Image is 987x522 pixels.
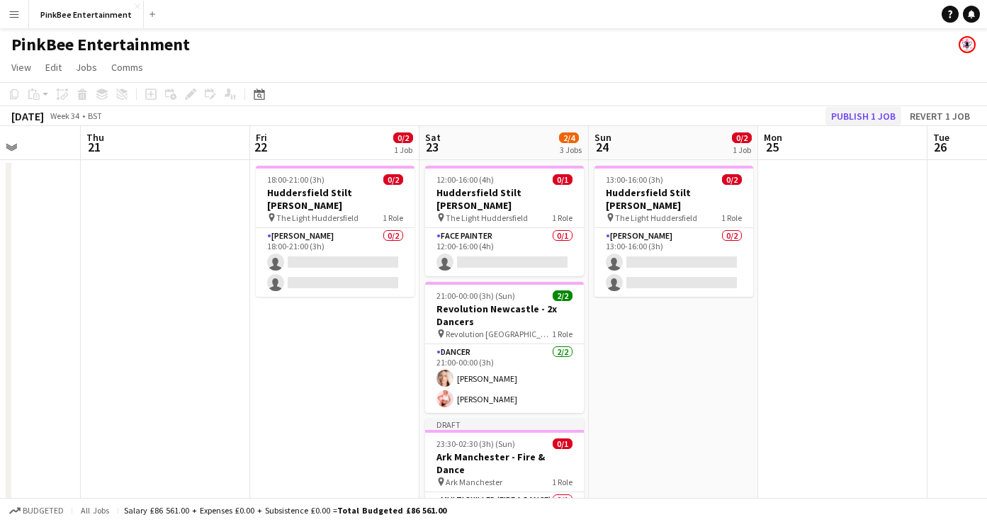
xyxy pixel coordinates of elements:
span: The Light Huddersfield [446,212,528,223]
span: Comms [111,61,143,74]
div: [DATE] [11,109,44,123]
span: Fri [256,131,267,144]
span: All jobs [78,505,112,516]
h3: Huddersfield Stilt [PERSON_NAME] [594,186,753,212]
app-job-card: 13:00-16:00 (3h)0/2Huddersfield Stilt [PERSON_NAME] The Light Huddersfield1 Role[PERSON_NAME]0/21... [594,166,753,297]
app-job-card: 12:00-16:00 (4h)0/1Huddersfield Stilt [PERSON_NAME] The Light Huddersfield1 RoleFace Painter0/112... [425,166,584,276]
span: 1 Role [552,329,573,339]
span: 18:00-21:00 (3h) [267,174,325,185]
h1: PinkBee Entertainment [11,34,190,55]
button: Budgeted [7,503,66,518]
span: 0/2 [393,132,413,143]
span: 0/2 [383,174,403,185]
span: Revolution [GEOGRAPHIC_DATA] [446,329,552,339]
span: Sun [594,131,611,144]
span: Budgeted [23,506,64,516]
span: 26 [931,139,949,155]
span: 1 Role [552,212,573,223]
span: 21 [84,139,104,155]
span: 0/1 [553,438,573,449]
span: Thu [86,131,104,144]
app-user-avatar: Pink Bee [959,36,976,53]
div: BST [88,110,102,121]
span: 12:00-16:00 (4h) [436,174,494,185]
span: 2/2 [553,290,573,301]
span: Edit [45,61,62,74]
span: 0/2 [722,174,742,185]
app-card-role: [PERSON_NAME]0/213:00-16:00 (3h) [594,228,753,297]
span: Total Budgeted £86 561.00 [337,505,446,516]
span: Sat [425,131,441,144]
span: 1 Role [552,477,573,487]
span: 25 [762,139,782,155]
span: 2/4 [559,132,579,143]
span: Tue [933,131,949,144]
span: 1 Role [721,212,742,223]
span: Week 34 [47,110,82,121]
span: Mon [764,131,782,144]
span: Jobs [76,61,97,74]
button: PinkBee Entertainment [29,1,144,28]
span: View [11,61,31,74]
a: Jobs [70,58,103,76]
span: The Light Huddersfield [276,212,359,223]
span: 0/1 [553,174,573,185]
h3: Revolution Newcastle - 2x Dancers [425,302,584,328]
button: Publish 1 job [825,107,901,125]
span: 22 [254,139,267,155]
span: 0/2 [732,132,752,143]
button: Revert 1 job [904,107,976,125]
div: 3 Jobs [560,144,582,155]
app-card-role: Face Painter0/112:00-16:00 (4h) [425,228,584,276]
span: 24 [592,139,611,155]
a: Comms [106,58,149,76]
h3: Ark Manchester - Fire & Dance [425,450,584,476]
span: 13:00-16:00 (3h) [606,174,663,185]
h3: Huddersfield Stilt [PERSON_NAME] [256,186,414,212]
div: Draft [425,419,584,430]
div: 1 Job [733,144,751,155]
a: Edit [40,58,67,76]
span: 23 [423,139,441,155]
span: 1 Role [383,212,403,223]
app-job-card: 18:00-21:00 (3h)0/2Huddersfield Stilt [PERSON_NAME] The Light Huddersfield1 Role[PERSON_NAME]0/21... [256,166,414,297]
app-job-card: 21:00-00:00 (3h) (Sun)2/2Revolution Newcastle - 2x Dancers Revolution [GEOGRAPHIC_DATA]1 RoleDanc... [425,282,584,413]
div: Salary £86 561.00 + Expenses £0.00 + Subsistence £0.00 = [124,505,446,516]
app-card-role: Dancer2/221:00-00:00 (3h)[PERSON_NAME][PERSON_NAME] [425,344,584,413]
h3: Huddersfield Stilt [PERSON_NAME] [425,186,584,212]
a: View [6,58,37,76]
span: Ark Manchester [446,477,502,487]
span: 21:00-00:00 (3h) (Sun) [436,290,515,301]
span: The Light Huddersfield [615,212,697,223]
div: 1 Job [394,144,412,155]
span: 23:30-02:30 (3h) (Sun) [436,438,515,449]
app-card-role: [PERSON_NAME]0/218:00-21:00 (3h) [256,228,414,297]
